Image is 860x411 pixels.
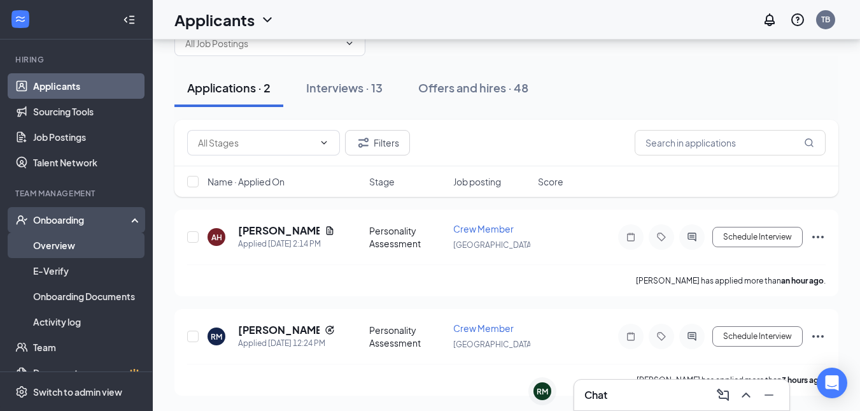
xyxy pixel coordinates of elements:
div: Team Management [15,188,139,199]
div: TB [821,14,830,25]
div: Offers and hires · 48 [418,80,528,96]
span: Job posting [453,175,501,188]
div: Applied [DATE] 12:24 PM [238,337,335,350]
div: RM [537,386,548,397]
svg: ComposeMessage [715,387,731,403]
button: Filter Filters [345,130,410,155]
div: Personality Assessment [369,224,446,250]
svg: ActiveChat [684,331,700,342]
div: AH [211,232,222,243]
svg: ActiveChat [684,232,700,242]
h5: [PERSON_NAME] [238,323,320,337]
button: Schedule Interview [712,326,803,347]
svg: QuestionInfo [790,12,805,27]
span: Stage [369,175,395,188]
button: Schedule Interview [712,227,803,247]
span: Crew Member [453,322,514,334]
svg: Tag [654,331,669,342]
svg: ChevronDown [260,12,275,27]
a: Applicants [33,73,142,99]
svg: WorkstreamLogo [14,13,27,25]
h1: Applicants [174,9,255,31]
input: All Job Postings [185,36,339,50]
svg: Minimize [761,387,777,403]
svg: UserCheck [15,213,28,226]
a: Job Postings [33,124,142,150]
svg: Settings [15,386,28,398]
h5: [PERSON_NAME] [238,224,320,238]
input: Search in applications [635,130,826,155]
svg: Tag [654,232,669,242]
svg: ChevronUp [738,387,754,403]
p: [PERSON_NAME] has applied more than . [637,375,826,386]
h3: Chat [584,388,607,402]
span: [GEOGRAPHIC_DATA] [453,340,534,349]
b: 3 hours ago [782,375,824,385]
b: an hour ago [781,276,824,285]
button: Minimize [759,385,779,405]
svg: Filter [356,135,371,150]
div: Switch to admin view [33,386,122,398]
span: Score [538,175,563,188]
a: Activity log [33,309,142,335]
svg: Notifications [762,12,777,27]
svg: Document [325,226,335,236]
a: Team [33,335,142,360]
div: Onboarding [33,213,131,226]
a: Overview [33,233,142,258]
svg: Ellipses [810,229,826,245]
a: DocumentsCrown [33,360,142,386]
div: Hiring [15,54,139,65]
div: Interviews · 13 [306,80,383,96]
input: All Stages [198,136,314,150]
a: Talent Network [33,150,142,175]
svg: Ellipses [810,329,826,344]
svg: ChevronDown [319,138,329,148]
svg: Note [623,331,638,342]
div: Open Intercom Messenger [817,368,847,398]
svg: Reapply [325,325,335,335]
svg: Collapse [123,13,136,26]
button: ChevronUp [736,385,756,405]
a: Onboarding Documents [33,284,142,309]
a: Sourcing Tools [33,99,142,124]
span: Crew Member [453,223,514,234]
div: RM [211,331,222,342]
svg: MagnifyingGlass [804,138,814,148]
div: Applied [DATE] 2:14 PM [238,238,335,250]
svg: Note [623,232,638,242]
a: E-Verify [33,258,142,284]
span: Name · Applied On [208,175,285,188]
div: Applications · 2 [187,80,271,96]
svg: ChevronDown [344,38,355,48]
span: [GEOGRAPHIC_DATA] [453,240,534,250]
button: ComposeMessage [713,385,733,405]
div: Personality Assessment [369,324,446,349]
p: [PERSON_NAME] has applied more than . [636,275,826,286]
